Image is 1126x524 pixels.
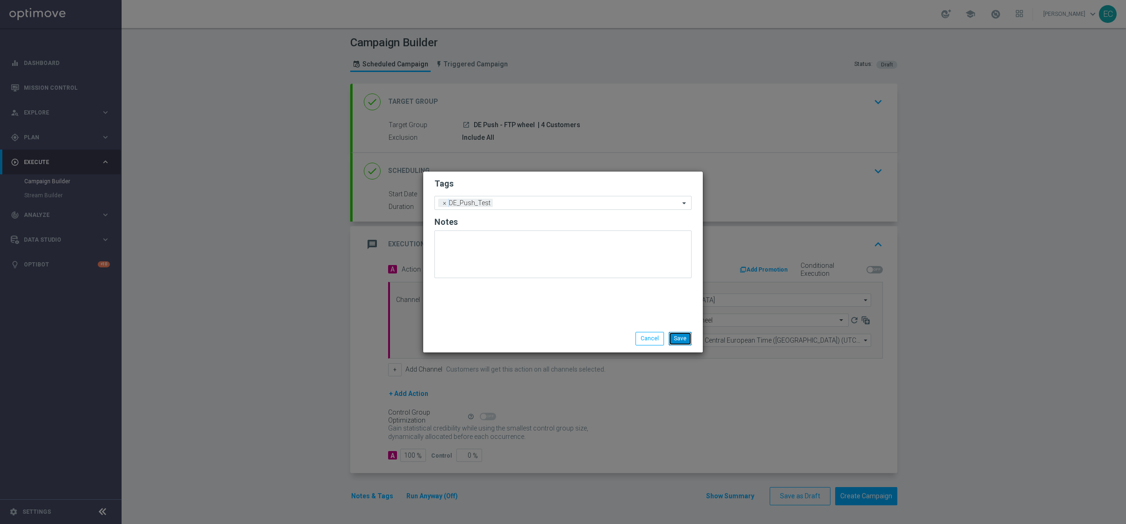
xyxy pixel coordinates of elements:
[440,199,449,207] span: ×
[669,332,692,345] button: Save
[635,332,664,345] button: Cancel
[434,196,692,210] ng-select: DE_Push_Test
[434,178,692,189] h2: Tags
[434,216,692,228] h2: Notes
[447,199,493,207] span: DE_Push_Test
